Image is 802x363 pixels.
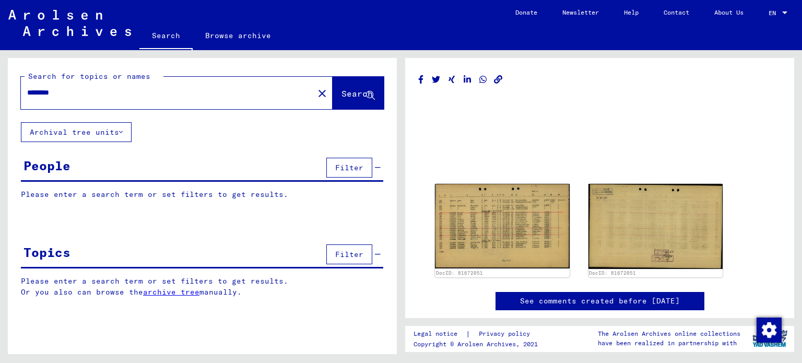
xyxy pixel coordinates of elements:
[598,338,740,348] p: have been realized in partnership with
[414,339,542,349] p: Copyright © Arolsen Archives, 2021
[589,270,636,276] a: DocID: 81672051
[193,23,284,48] a: Browse archive
[23,156,70,175] div: People
[470,329,542,339] a: Privacy policy
[414,329,542,339] div: |
[446,73,457,86] button: Share on Xing
[341,88,373,99] span: Search
[335,163,363,172] span: Filter
[143,287,199,297] a: archive tree
[493,73,504,86] button: Copy link
[435,184,570,268] img: 001.jpg
[326,158,372,178] button: Filter
[316,87,328,100] mat-icon: close
[436,270,483,276] a: DocID: 81672051
[588,184,723,269] img: 002.jpg
[23,243,70,262] div: Topics
[416,73,427,86] button: Share on Facebook
[139,23,193,50] a: Search
[28,72,150,81] mat-label: Search for topics or names
[757,318,782,343] img: Change consent
[333,77,384,109] button: Search
[414,329,466,339] a: Legal notice
[326,244,372,264] button: Filter
[312,83,333,103] button: Clear
[520,296,680,307] a: See comments created before [DATE]
[21,122,132,142] button: Archival tree units
[431,73,442,86] button: Share on Twitter
[462,73,473,86] button: Share on LinkedIn
[335,250,363,259] span: Filter
[8,10,131,36] img: Arolsen_neg.svg
[750,325,789,352] img: yv_logo.png
[21,276,384,298] p: Please enter a search term or set filters to get results. Or you also can browse the manually.
[21,189,383,200] p: Please enter a search term or set filters to get results.
[478,73,489,86] button: Share on WhatsApp
[598,329,740,338] p: The Arolsen Archives online collections
[769,9,780,17] span: EN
